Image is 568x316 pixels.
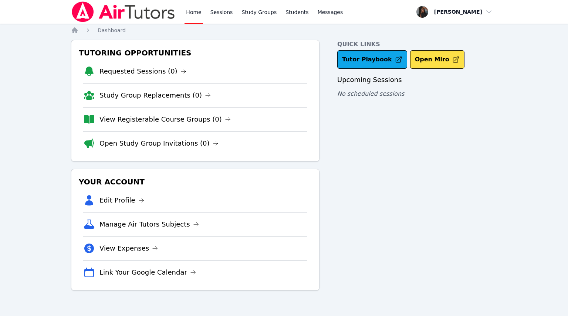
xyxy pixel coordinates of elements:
[337,40,497,49] h4: Quick Links
[99,219,199,230] a: Manage Air Tutors Subjects
[99,66,186,77] a: Requested Sessions (0)
[99,243,158,254] a: View Expenses
[98,27,126,34] a: Dashboard
[77,46,313,60] h3: Tutoring Opportunities
[410,50,464,69] button: Open Miro
[318,9,343,16] span: Messages
[99,114,231,125] a: View Registerable Course Groups (0)
[99,195,144,205] a: Edit Profile
[77,175,313,188] h3: Your Account
[337,75,497,85] h3: Upcoming Sessions
[337,90,404,97] span: No scheduled sessions
[71,27,497,34] nav: Breadcrumb
[99,138,219,149] a: Open Study Group Invitations (0)
[337,50,407,69] a: Tutor Playbook
[99,90,211,101] a: Study Group Replacements (0)
[99,267,196,278] a: Link Your Google Calendar
[98,27,126,33] span: Dashboard
[71,1,176,22] img: Air Tutors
